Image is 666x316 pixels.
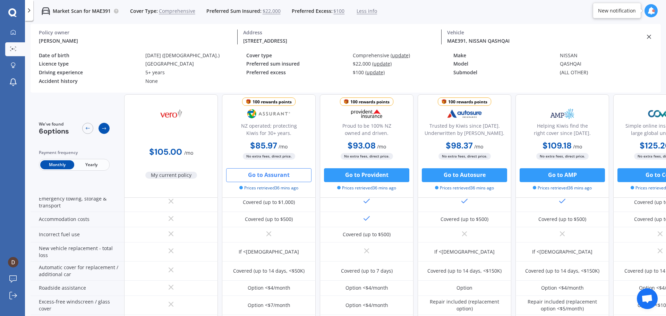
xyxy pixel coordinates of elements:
div: Option <$4/month [345,284,388,291]
span: No extra fees, direct price. [243,153,295,160]
span: Prices retrieved 36 mins ago [239,185,298,191]
span: Preferred Excess: [292,8,333,15]
span: / mo [377,143,386,150]
span: / mo [573,143,582,150]
img: AMP.webp [539,105,585,122]
div: Address [243,29,436,36]
div: Option <$7/month [248,302,290,309]
div: Covered (up to 14 days, <$50K) [233,267,305,274]
span: Preferred Sum Insured: [206,8,262,15]
span: Monthly [40,160,74,169]
img: points [246,99,251,104]
span: / mo [184,150,193,156]
div: $100 [353,70,454,76]
div: Excess-free windscreen / glass cover [31,296,124,315]
div: [STREET_ADDRESS] [243,37,436,44]
b: $109.18 [543,140,572,151]
span: / mo [279,143,288,150]
div: Covered (up to $1,000) [243,199,295,206]
div: 100 rewards points [253,99,292,105]
div: Trusted by Kiwis since [DATE]. Underwritten by [PERSON_NAME]. [424,122,505,139]
div: Covered (up to $500) [538,216,586,223]
div: 100 rewards points [350,99,390,105]
div: Accommodation costs [31,212,124,227]
div: If <[DEMOGRAPHIC_DATA] [532,248,592,255]
img: Vero.png [148,105,194,122]
img: Provident.png [344,105,390,122]
div: Covered (up to $500) [343,231,391,238]
span: No extra fees, direct price. [341,153,393,160]
div: Proud to be 100% NZ owned and driven. [326,122,408,139]
button: Go to Autosure [422,168,507,182]
div: Licence type [39,61,140,67]
span: / mo [474,143,483,150]
img: Assurant.png [246,105,292,122]
div: Covered (up to 14 days, <$150K) [427,267,502,274]
span: No extra fees, direct price. [438,153,491,160]
div: NZ operated; protecting Kiwis for 30+ years. [228,122,310,139]
div: If <[DEMOGRAPHIC_DATA] [434,248,495,255]
img: ACg8ocIhCP4RNc5e-yycZzE8W87ImdNB591imd7HGHkq3mQD7doLpO8=s96-c [8,257,18,267]
div: Repair included (replacement option) [423,298,506,312]
span: Less info [357,8,377,15]
span: (update) [391,52,410,59]
div: (ALL OTHER) [560,70,661,76]
div: Option <$4/month [345,302,388,309]
span: Prices retrieved 36 mins ago [533,185,592,191]
b: $93.08 [348,140,376,151]
span: Prices retrieved 36 mins ago [337,185,396,191]
button: Go to Assurant [226,168,311,182]
div: Option <$4/month [541,284,584,291]
div: Emergency towing, storage & transport [31,193,124,212]
div: Vehicle [447,29,640,36]
p: Market Scan for MAE391 [53,8,111,15]
div: Option <$4/month [248,284,290,291]
img: points [344,99,349,104]
div: New vehicle replacement - total loss [31,242,124,262]
img: points [442,99,446,104]
div: Helping Kiwis find the right cover since [DATE]. [521,122,603,139]
div: Incorrect fuel use [31,227,124,242]
img: Autosure.webp [442,105,487,122]
img: car.f15378c7a67c060ca3f3.svg [42,7,50,15]
span: (update) [365,69,385,76]
div: If <[DEMOGRAPHIC_DATA] [239,248,299,255]
div: 5+ years [145,70,246,76]
div: QASHQAI [560,61,661,67]
div: Covered (up to $500) [245,216,293,223]
div: [GEOGRAPHIC_DATA] [145,61,246,67]
b: $105.00 [149,146,182,157]
div: NISSAN [560,53,661,59]
span: Cover Type: [130,8,158,15]
div: Date of birth [39,53,140,59]
div: New notification [598,7,636,14]
button: Go to Provident [324,168,409,182]
div: Repair included (replacement option <$5/month) [521,298,604,312]
span: $22,000 [263,8,281,15]
div: Submodel [453,70,554,76]
span: $100 [333,8,344,15]
span: Yearly [74,160,108,169]
span: We've found [39,121,69,127]
div: Make [453,53,554,59]
div: 100 rewards points [448,99,487,105]
span: Comprehensive [159,8,195,15]
div: [PERSON_NAME] [39,37,232,44]
div: Option [456,284,472,291]
a: Open chat [637,288,658,309]
div: Model [453,61,554,67]
div: $22,000 [353,61,454,67]
b: $98.37 [446,140,473,151]
div: Automatic cover for replacement / additional car [31,262,124,281]
div: Preferred sum insured [246,61,347,67]
div: None [145,78,246,84]
b: $85.97 [250,140,277,151]
span: No extra fees, direct price. [536,153,589,160]
div: [DATE] ([DEMOGRAPHIC_DATA].) [145,53,246,59]
button: Go to AMP [520,168,605,182]
div: Accident history [39,78,140,84]
span: Prices retrieved 36 mins ago [435,185,494,191]
div: Roadside assistance [31,281,124,296]
div: Driving experience [39,70,140,76]
span: 6 options [39,127,69,136]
